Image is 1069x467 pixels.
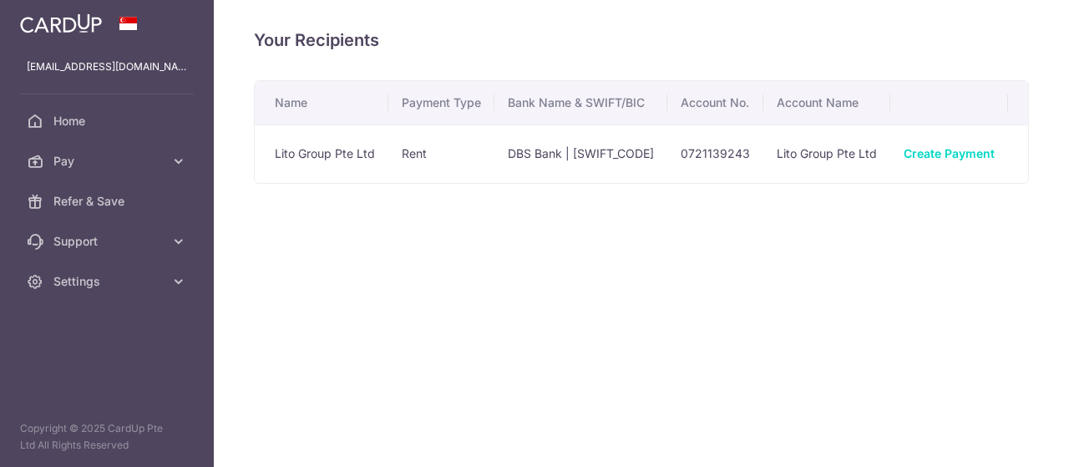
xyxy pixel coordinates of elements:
[763,124,890,183] td: Lito Group Pte Ltd
[494,124,667,183] td: DBS Bank | [SWIFT_CODE]
[667,81,763,124] th: Account No.
[27,58,187,75] p: [EMAIL_ADDRESS][DOMAIN_NAME]
[53,113,164,129] span: Home
[388,124,494,183] td: Rent
[255,81,388,124] th: Name
[53,193,164,210] span: Refer & Save
[494,81,667,124] th: Bank Name & SWIFT/BIC
[255,124,388,183] td: Lito Group Pte Ltd
[53,233,164,250] span: Support
[53,153,164,170] span: Pay
[53,273,164,290] span: Settings
[667,124,763,183] td: 0721139243
[254,27,1029,53] h4: Your Recipients
[388,81,494,124] th: Payment Type
[20,13,102,33] img: CardUp
[904,146,995,160] a: Create Payment
[763,81,890,124] th: Account Name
